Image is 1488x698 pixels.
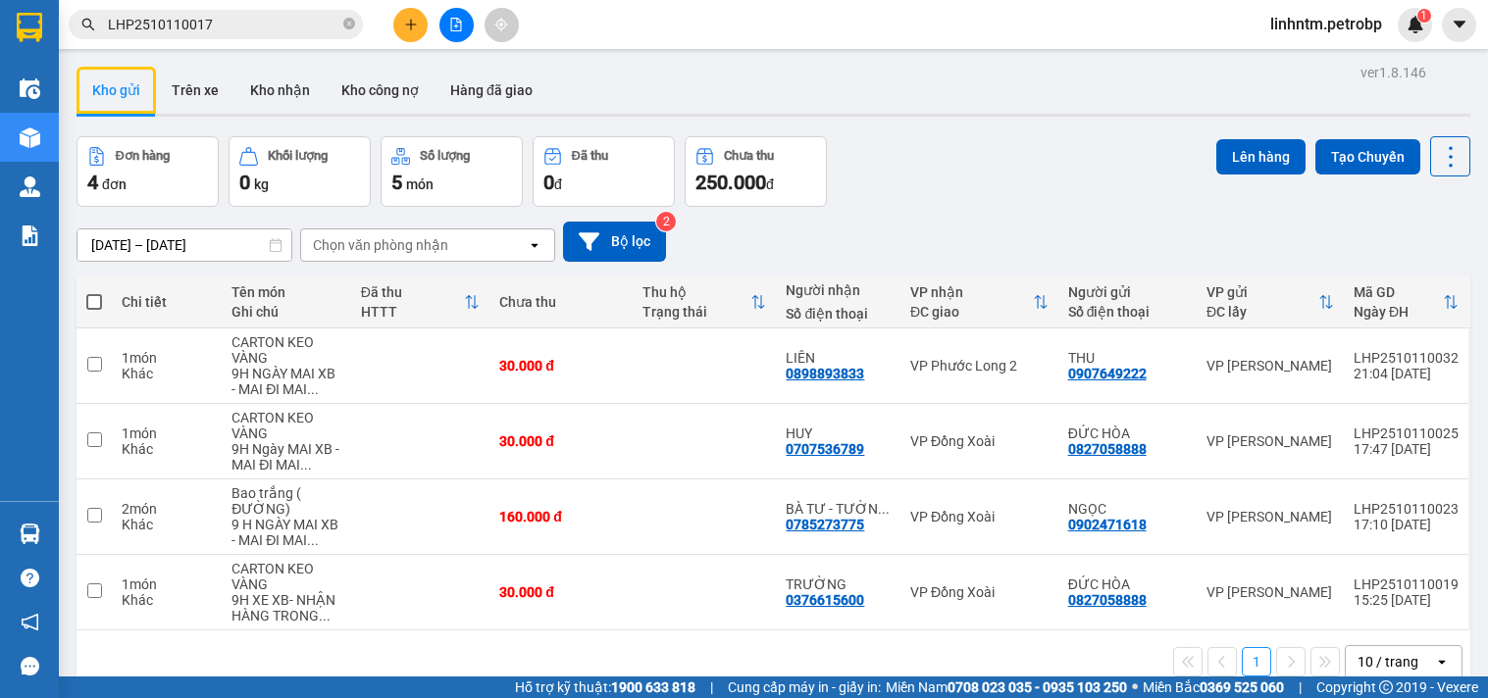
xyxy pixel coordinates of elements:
div: ver 1.8.146 [1360,62,1426,83]
div: NGỌC [1068,501,1187,517]
div: ĐC lấy [1206,304,1318,320]
div: VP [PERSON_NAME] [1206,358,1334,374]
strong: 0369 525 060 [1200,679,1284,695]
div: Bao trắng ( ĐƯỜNG) [231,485,341,517]
div: Thu hộ [642,284,750,300]
div: HTTT [361,304,464,320]
th: Toggle SortBy [351,276,489,328]
div: CARTON KEO VÀNG [231,334,341,366]
th: Toggle SortBy [1197,276,1344,328]
span: | [710,676,713,698]
div: 0827058888 [1068,592,1147,608]
div: ĐC giao [910,304,1033,320]
span: plus [404,18,418,31]
button: Số lượng5món [381,136,523,207]
img: warehouse-icon [20,176,40,197]
div: HUY [786,425,891,441]
div: VP Phước Long 2 [910,358,1049,374]
button: file-add [439,8,474,42]
div: LIÊN [786,350,891,366]
span: linhntm.petrobp [1255,12,1398,36]
span: ... [319,608,331,623]
img: warehouse-icon [20,127,40,148]
div: Khối lượng [268,149,328,163]
div: Trạng thái [642,304,750,320]
span: 5 [391,171,402,194]
div: 0707536789 [786,441,864,457]
button: Trên xe [156,67,234,114]
span: message [21,657,39,675]
div: 1 món [122,350,212,366]
div: Khác [122,517,212,532]
div: CARTON KEO VÀNG [231,561,341,592]
div: Số điện thoại [786,306,891,322]
div: TRƯỜNG [786,576,891,592]
span: Miền Nam [886,676,1127,698]
span: search [81,18,95,31]
span: 4 [87,171,98,194]
span: close-circle [343,16,355,34]
button: Kho công nợ [326,67,435,114]
span: 0 [543,171,554,194]
div: Mã GD [1354,284,1443,300]
div: 30.000 đ [499,358,623,374]
div: 21:04 [DATE] [1354,366,1459,381]
span: Hỗ trợ kỹ thuật: [515,676,695,698]
div: VP [PERSON_NAME] [1206,584,1334,600]
div: 0376615600 [786,592,864,608]
div: Ghi chú [231,304,341,320]
span: close-circle [343,18,355,29]
span: 250.000 [695,171,766,194]
div: LHP2510110023 [1354,501,1459,517]
div: 9H NGÀY MAI XB - MAI ĐI MAI NHẬN [231,366,341,397]
div: 10 / trang [1358,652,1418,672]
div: Khác [122,366,212,381]
div: Khác [122,441,212,457]
div: Chưa thu [724,149,774,163]
div: VP [PERSON_NAME] [1206,433,1334,449]
input: Tìm tên, số ĐT hoặc mã đơn [108,14,339,35]
div: CARTON KEO VÀNG [231,410,341,441]
span: aim [494,18,508,31]
div: Tên món [231,284,341,300]
span: | [1299,676,1302,698]
button: Lên hàng [1216,139,1306,174]
div: 15:25 [DATE] [1354,592,1459,608]
span: ... [878,501,890,517]
div: 17:47 [DATE] [1354,441,1459,457]
span: copyright [1379,680,1393,694]
div: VP Đồng Xoài [910,584,1049,600]
div: LHP2510110032 [1354,350,1459,366]
button: Kho gửi [77,67,156,114]
button: Tạo Chuyến [1315,139,1420,174]
div: ĐỨC HÒA [1068,576,1187,592]
div: 0907649222 [1068,366,1147,381]
span: Miền Bắc [1143,676,1284,698]
div: Chi tiết [122,294,212,310]
div: Người gửi [1068,284,1187,300]
img: logo-vxr [17,13,42,42]
span: ... [307,532,319,548]
span: question-circle [21,569,39,587]
th: Toggle SortBy [900,276,1058,328]
div: 1 món [122,425,212,441]
div: 17:10 [DATE] [1354,517,1459,532]
div: 0785273775 [786,517,864,532]
span: ... [300,457,312,473]
span: caret-down [1451,16,1468,33]
strong: 0708 023 035 - 0935 103 250 [948,679,1127,695]
button: Chưa thu250.000đ [685,136,827,207]
div: Đã thu [361,284,464,300]
th: Toggle SortBy [633,276,776,328]
button: 1 [1242,647,1271,676]
div: 9H Ngày MAI XB - MAI ĐI MAI NHẬN [231,441,341,473]
div: VP nhận [910,284,1033,300]
div: 0898893833 [786,366,864,381]
div: LHP2510110025 [1354,425,1459,441]
div: 0902471618 [1068,517,1147,532]
span: file-add [449,18,463,31]
span: notification [21,613,39,631]
div: VP gửi [1206,284,1318,300]
span: ⚪️ [1132,683,1138,691]
div: VP Đồng Xoài [910,509,1049,524]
